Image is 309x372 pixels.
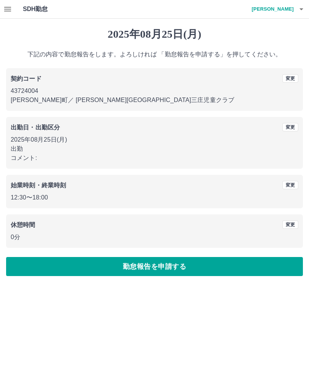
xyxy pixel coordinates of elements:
[6,28,303,41] h1: 2025年08月25日(月)
[11,193,298,202] p: 12:30 〜 18:00
[6,257,303,276] button: 勤怠報告を申請する
[282,74,298,83] button: 変更
[11,182,66,188] b: 始業時刻・終業時刻
[282,220,298,229] button: 変更
[11,222,35,228] b: 休憩時間
[11,86,298,96] p: 43724004
[6,50,303,59] p: 下記の内容で勤怠報告をします。よろしければ 「勤怠報告を申請する」を押してください。
[11,75,42,82] b: 契約コード
[11,135,298,144] p: 2025年08月25日(月)
[11,153,298,163] p: コメント:
[282,123,298,131] button: 変更
[11,96,298,105] p: [PERSON_NAME]町 ／ [PERSON_NAME][GEOGRAPHIC_DATA]三庄児童クラブ
[11,233,298,242] p: 0分
[282,181,298,189] button: 変更
[11,144,298,153] p: 出勤
[11,124,60,131] b: 出勤日・出勤区分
